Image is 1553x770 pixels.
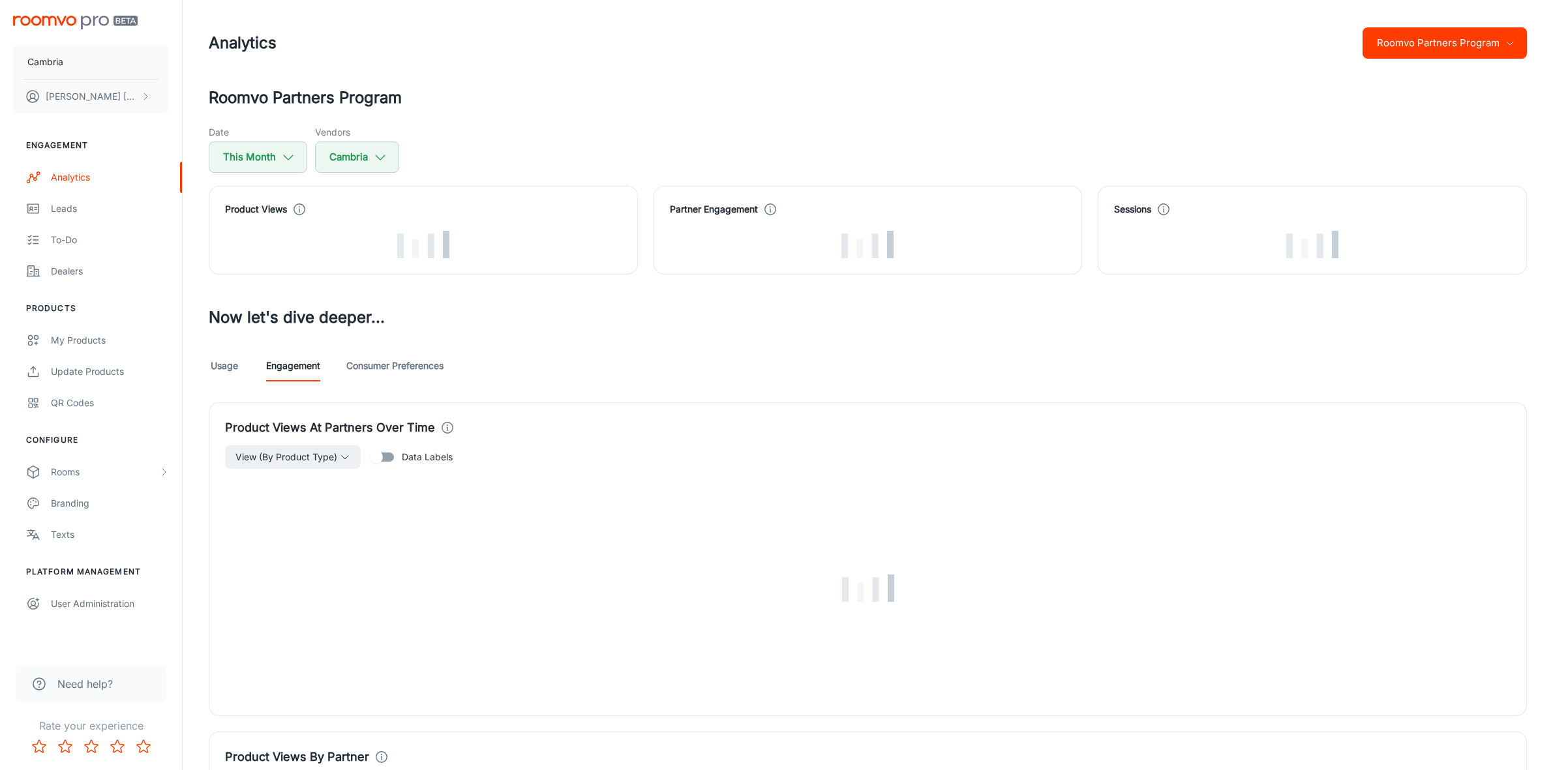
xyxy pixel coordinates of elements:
a: Engagement [266,350,320,381]
span: Data Labels [402,450,453,464]
div: Dealers [51,264,169,278]
img: Loading [841,231,894,258]
div: To-do [51,233,169,247]
h4: Product Views By Partner [225,748,369,766]
h4: Partner Engagement [670,202,758,216]
a: Consumer Preferences [346,350,444,381]
div: Texts [51,527,169,542]
div: Branding [51,496,169,511]
div: My Products [51,333,169,348]
button: Rate 5 star [130,733,157,760]
div: Rooms [51,465,158,479]
span: View (By Product Type) [235,449,337,465]
div: User Administration [51,597,169,611]
img: Roomvo PRO Beta [13,16,138,29]
h4: Product Views [225,202,287,216]
div: QR Codes [51,396,169,410]
button: This Month [209,141,307,173]
button: Rate 1 star [26,733,52,760]
h3: Now let's dive deeper... [209,306,1527,329]
span: Need help? [57,676,113,692]
h2: Roomvo Partners Program [209,86,1527,110]
button: Roomvo Partners Program [1363,27,1527,59]
button: View (By Product Type) [225,445,361,469]
div: Leads [51,201,169,216]
button: Rate 4 star [104,733,130,760]
div: Update Products [51,364,169,379]
h5: Vendors [315,125,399,139]
p: Cambria [27,55,63,69]
button: Rate 3 star [78,733,104,760]
h5: Date [209,125,307,139]
p: [PERSON_NAME] [PERSON_NAME] [46,89,138,104]
a: Usage [209,350,240,381]
button: Cambria [13,45,169,79]
img: Loading [842,574,894,602]
img: Loading [397,231,449,258]
img: Loading [1286,231,1338,258]
h1: Analytics [209,31,277,55]
button: [PERSON_NAME] [PERSON_NAME] [13,80,169,113]
div: Analytics [51,170,169,185]
h4: Sessions [1114,202,1151,216]
p: Rate your experience [10,718,172,733]
h4: Product Views At Partners Over Time [225,419,435,437]
button: Cambria [315,141,399,173]
button: Rate 2 star [52,733,78,760]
